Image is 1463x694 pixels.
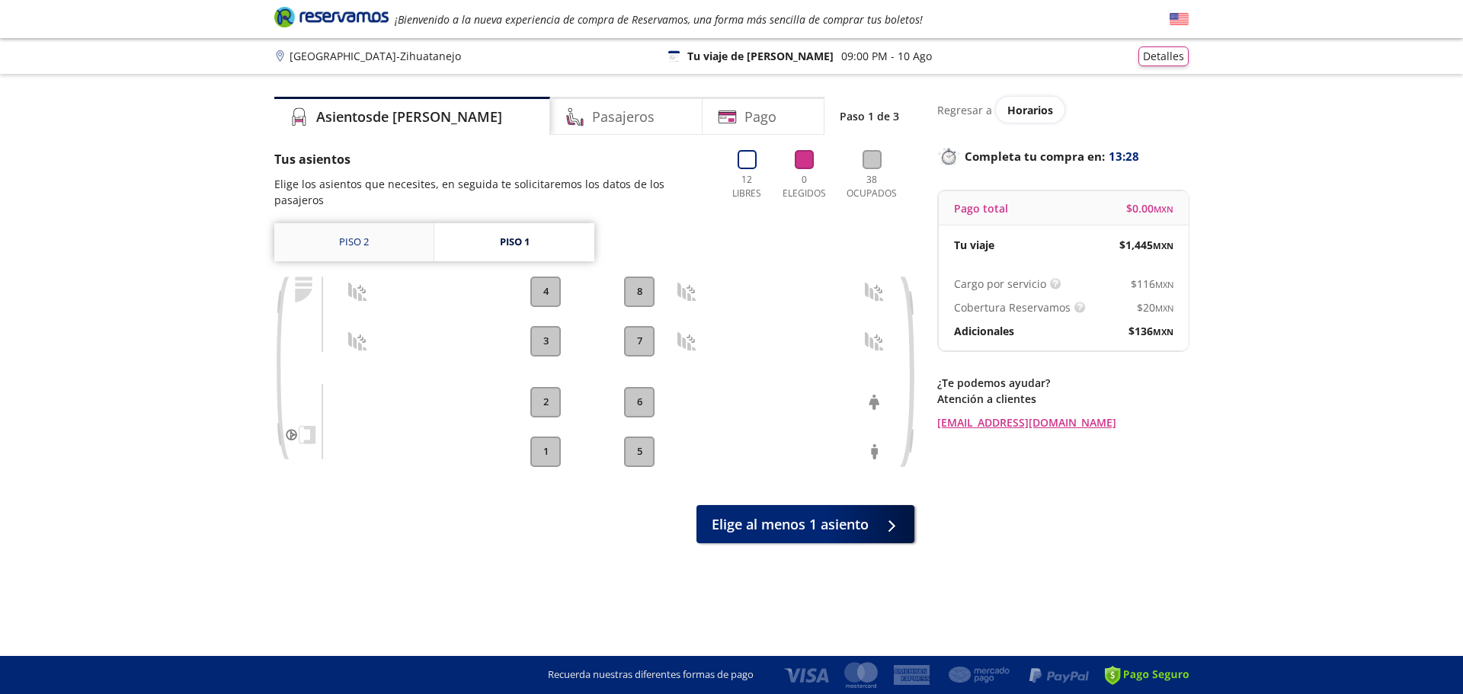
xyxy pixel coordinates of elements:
p: Completa tu compra en : [937,146,1189,167]
small: MXN [1154,203,1173,215]
h4: Pago [744,107,776,127]
button: 1 [530,437,561,467]
span: Elige al menos 1 asiento [712,514,869,535]
a: [EMAIL_ADDRESS][DOMAIN_NAME] [937,414,1189,430]
a: Piso 1 [434,223,594,261]
a: Piso 2 [274,223,434,261]
p: Tu viaje [954,237,994,253]
span: $ 1,445 [1119,237,1173,253]
span: $ 0.00 [1126,200,1173,216]
button: 5 [624,437,655,467]
span: Horarios [1007,103,1053,117]
div: Regresar a ver horarios [937,97,1189,123]
span: 13:28 [1109,148,1139,165]
p: Pago total [954,200,1008,216]
small: MXN [1153,326,1173,337]
h4: Asientos de [PERSON_NAME] [316,107,502,127]
button: 6 [624,387,655,417]
p: 09:00 PM - 10 Ago [841,48,932,64]
small: MXN [1155,302,1173,314]
h4: Pasajeros [592,107,655,127]
p: 0 Elegidos [779,173,829,200]
span: $ 20 [1137,299,1173,315]
p: 12 Libres [726,173,767,200]
p: Tu viaje de [PERSON_NAME] [687,48,834,64]
p: Tus asientos [274,150,711,168]
button: 7 [624,326,655,357]
p: Cobertura Reservamos [954,299,1071,315]
p: [GEOGRAPHIC_DATA] - Zihuatanejo [290,48,461,64]
span: $ 136 [1128,323,1173,339]
em: ¡Bienvenido a la nueva experiencia de compra de Reservamos, una forma más sencilla de comprar tus... [395,12,923,27]
p: Regresar a [937,102,992,118]
small: MXN [1153,240,1173,251]
button: English [1170,10,1189,29]
div: Piso 1 [500,235,530,250]
p: Paso 1 de 3 [840,108,899,124]
p: 38 Ocupados [840,173,903,200]
small: MXN [1155,279,1173,290]
p: Elige los asientos que necesites, en seguida te solicitaremos los datos de los pasajeros [274,176,711,208]
button: 3 [530,326,561,357]
span: $ 116 [1131,276,1173,292]
p: ¿Te podemos ayudar? [937,375,1189,391]
i: Brand Logo [274,5,389,28]
button: Elige al menos 1 asiento [696,505,914,543]
button: Detalles [1138,46,1189,66]
a: Brand Logo [274,5,389,33]
p: Atención a clientes [937,391,1189,407]
button: 2 [530,387,561,417]
button: 4 [530,277,561,307]
p: Adicionales [954,323,1014,339]
p: Recuerda nuestras diferentes formas de pago [548,667,754,683]
p: Cargo por servicio [954,276,1046,292]
button: 8 [624,277,655,307]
